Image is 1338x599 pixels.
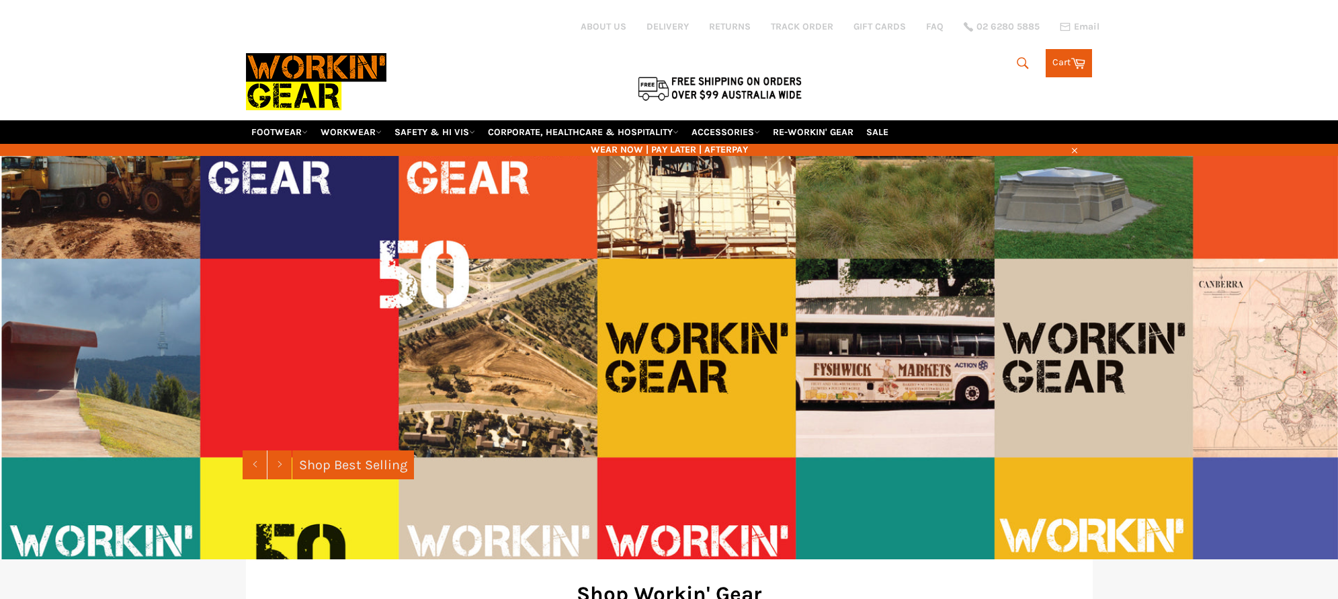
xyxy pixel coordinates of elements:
a: SAFETY & HI VIS [389,120,480,144]
a: Email [1060,22,1099,32]
a: RE-WORKIN' GEAR [767,120,859,144]
a: 02 6280 5885 [964,22,1040,32]
span: Email [1074,22,1099,32]
a: Shop Best Selling [292,450,414,479]
a: ABOUT US [581,20,626,33]
span: WEAR NOW | PAY LATER | AFTERPAY [246,143,1093,156]
a: Cart [1046,49,1092,77]
a: FAQ [926,20,944,33]
a: FOOTWEAR [246,120,313,144]
img: Workin Gear leaders in Workwear, Safety Boots, PPE, Uniforms. Australia's No.1 in Workwear [246,44,386,120]
a: CORPORATE, HEALTHCARE & HOSPITALITY [483,120,684,144]
a: DELIVERY [646,20,689,33]
a: RETURNS [709,20,751,33]
span: 02 6280 5885 [976,22,1040,32]
a: GIFT CARDS [853,20,906,33]
img: Flat $9.95 shipping Australia wide [636,74,804,102]
a: TRACK ORDER [771,20,833,33]
a: SALE [861,120,894,144]
a: WORKWEAR [315,120,387,144]
a: ACCESSORIES [686,120,765,144]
